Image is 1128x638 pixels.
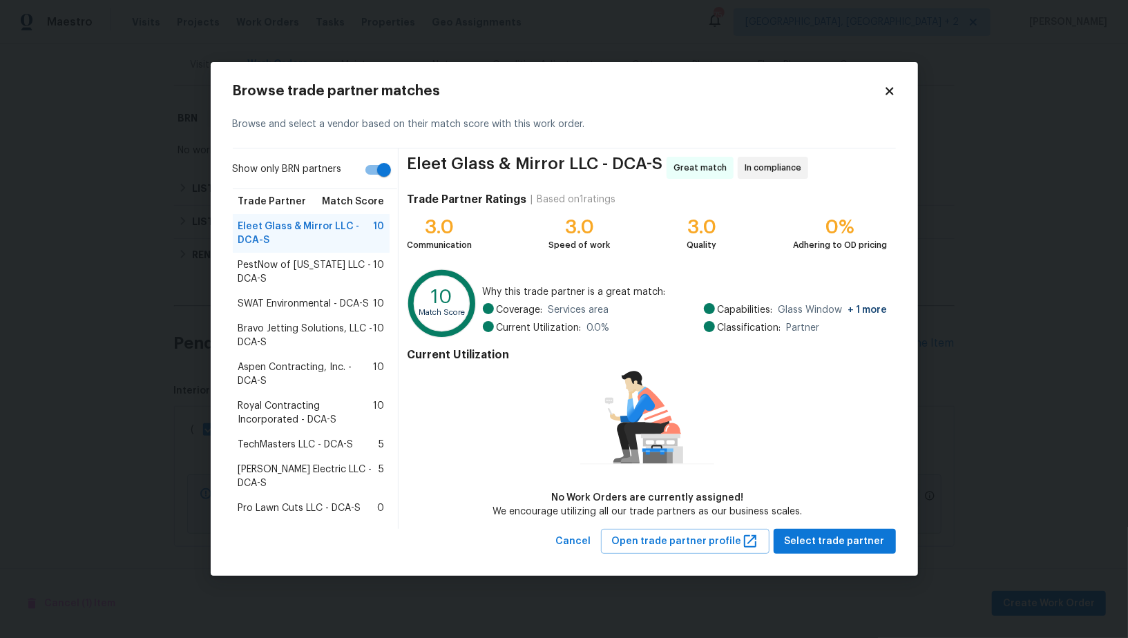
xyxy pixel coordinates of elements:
[601,529,769,554] button: Open trade partner profile
[379,463,384,490] span: 5
[419,309,466,316] text: Match Score
[407,220,472,234] div: 3.0
[687,220,716,234] div: 3.0
[551,529,597,554] button: Cancel
[238,360,374,388] span: Aspen Contracting, Inc. - DCA-S
[238,195,307,209] span: Trade Partner
[238,463,379,490] span: [PERSON_NAME] Electric LLC - DCA-S
[548,220,610,234] div: 3.0
[233,162,342,177] span: Show only BRN partners
[407,238,472,252] div: Communication
[612,533,758,550] span: Open trade partner profile
[238,501,361,515] span: Pro Lawn Cuts LLC - DCA-S
[373,360,384,388] span: 10
[407,193,526,206] h4: Trade Partner Ratings
[778,303,888,317] span: Glass Window
[497,303,543,317] span: Coverage:
[238,220,374,247] span: Eleet Glass & Mirror LLC - DCA-S
[548,238,610,252] div: Speed of work
[233,101,896,148] div: Browse and select a vendor based on their match score with this work order.
[379,438,384,452] span: 5
[483,285,888,299] span: Why this trade partner is a great match:
[548,303,609,317] span: Services area
[673,161,732,175] span: Great match
[537,193,615,206] div: Based on 1 ratings
[238,322,374,349] span: Bravo Jetting Solutions, LLC - DCA-S
[848,305,888,315] span: + 1 more
[687,238,716,252] div: Quality
[497,321,582,335] span: Current Utilization:
[718,303,773,317] span: Capabilities:
[238,438,354,452] span: TechMasters LLC - DCA-S
[377,501,384,515] span: 0
[238,297,370,311] span: SWAT Environmental - DCA-S
[373,258,384,286] span: 10
[432,287,453,307] text: 10
[787,321,820,335] span: Partner
[238,399,374,427] span: Royal Contracting Incorporated - DCA-S
[785,533,885,550] span: Select trade partner
[556,533,591,550] span: Cancel
[407,348,887,362] h4: Current Utilization
[238,258,374,286] span: PestNow of [US_STATE] LLC - DCA-S
[794,220,888,234] div: 0%
[373,220,384,247] span: 10
[407,157,662,179] span: Eleet Glass & Mirror LLC - DCA-S
[526,193,537,206] div: |
[587,321,610,335] span: 0.0 %
[373,297,384,311] span: 10
[774,529,896,554] button: Select trade partner
[373,399,384,427] span: 10
[718,321,781,335] span: Classification:
[794,238,888,252] div: Adhering to OD pricing
[745,161,807,175] span: In compliance
[493,505,802,519] div: We encourage utilizing all our trade partners as our business scales.
[233,84,883,98] h2: Browse trade partner matches
[373,322,384,349] span: 10
[493,491,802,505] div: No Work Orders are currently assigned!
[322,195,384,209] span: Match Score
